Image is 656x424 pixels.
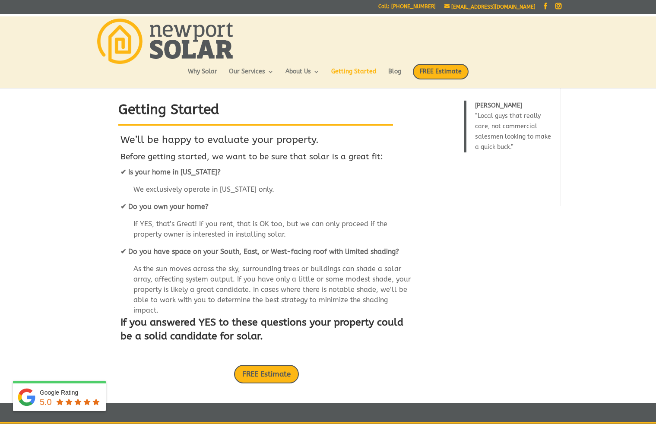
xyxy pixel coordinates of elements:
span: FREE Estimate [413,64,469,79]
span: [PERSON_NAME] [475,102,522,109]
span: 5.0 [40,397,52,407]
strong: If you answered YES to these questions your property could be a solid candidate for solar. [120,316,403,342]
strong: Getting Started [118,101,219,117]
div: Google Rating [40,388,101,397]
strong: ✔ Do you own your home? [120,203,209,211]
a: FREE Estimate [234,365,299,383]
blockquote: Local guys that really care, not commercial salesmen looking to make a quick buck. [464,101,555,152]
a: Our Services [229,69,274,83]
a: FREE Estimate [413,64,469,88]
h3: We’ll be happy to evaluate your property. [120,133,412,151]
p: We exclusively operate in [US_STATE] only. [120,184,412,202]
a: Blog [388,69,401,83]
a: Why Solar [188,69,217,83]
strong: ✔ Is your home in [US_STATE]? [120,168,221,176]
p: As the sun moves across the sky, surrounding trees or buildings can shade a solar array, affectin... [120,264,412,316]
a: [EMAIL_ADDRESS][DOMAIN_NAME] [444,4,536,10]
h4: Before getting started, we want to be sure that solar is a great fit: [120,151,412,167]
strong: ✔ Do you have space on your South, East, or West-facing roof with limited shading? [120,247,399,256]
p: If YES, that’s Great! If you rent, that is OK too, but we can only proceed if the property owner ... [120,219,412,247]
a: Call: [PHONE_NUMBER] [378,4,436,13]
a: Getting Started [331,69,377,83]
img: Newport Solar | Solar Energy Optimized. [97,19,233,64]
a: About Us [285,69,320,83]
